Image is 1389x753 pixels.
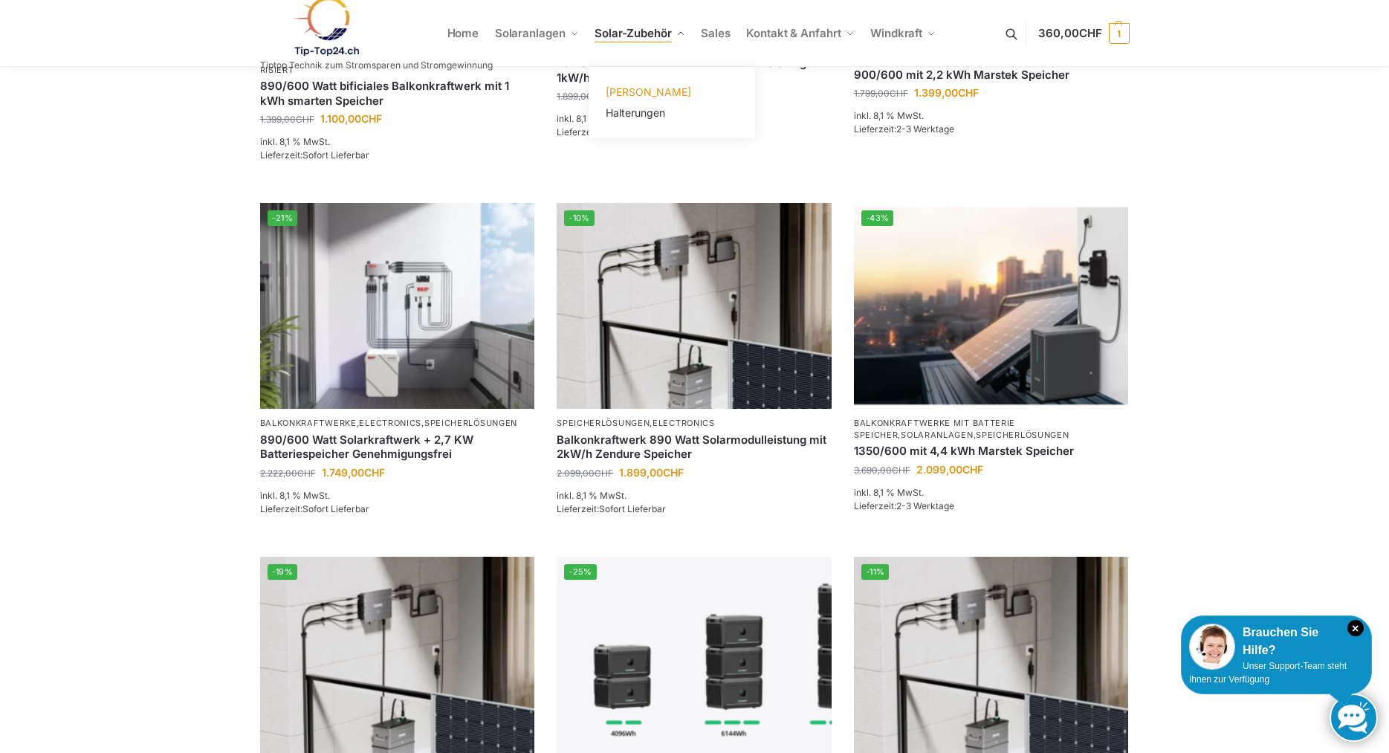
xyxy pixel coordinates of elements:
[854,123,954,135] span: Lieferzeit:
[746,26,841,40] span: Kontakt & Anfahrt
[606,106,665,119] span: Halterungen
[1347,620,1364,636] i: Schließen
[1189,661,1347,685] span: Unser Support-Team steht Ihnen zur Verfügung
[296,114,314,125] span: CHF
[260,418,535,429] p: , ,
[598,82,746,103] a: [PERSON_NAME]
[1189,624,1364,659] div: Brauchen Sie Hilfe?
[260,468,316,479] bdi: 2.222,00
[901,430,973,440] a: Solaranlagen
[364,466,385,479] span: CHF
[557,489,832,502] p: inkl. 8,1 % MwSt.
[854,203,1129,409] img: Balkonkraftwerk mit Marstek Speicher
[302,503,369,514] span: Sofort Lieferbar
[854,68,1129,83] a: 900/600 mit 2,2 kWh Marstek Speicher
[619,466,684,479] bdi: 1.899,00
[557,433,832,462] a: Balkonkraftwerk 890 Watt Solarmodulleistung mit 2kW/h Zendure Speicher
[976,430,1069,440] a: Speicherlösungen
[557,503,666,514] span: Lieferzeit:
[701,26,731,40] span: Sales
[896,500,954,511] span: 2-3 Werktage
[854,418,1015,439] a: Balkonkraftwerke mit Batterie Speicher
[854,88,908,99] bdi: 1.799,00
[557,418,832,429] p: ,
[606,85,691,98] span: [PERSON_NAME]
[557,112,832,126] p: inkl. 8,1 % MwSt.
[320,112,382,125] bdi: 1.100,00
[424,418,517,428] a: Speicherlösungen
[557,418,650,428] a: Speicherlösungen
[958,86,979,99] span: CHF
[653,418,715,428] a: Electronics
[260,135,535,149] p: inkl. 8,1 % MwSt.
[962,463,983,476] span: CHF
[260,203,535,409] img: Steckerkraftwerk mit 2,7kwh-Speicher
[557,468,613,479] bdi: 2.099,00
[557,91,611,102] bdi: 1.899,00
[854,500,954,511] span: Lieferzeit:
[260,79,535,108] a: 890/600 Watt bificiales Balkonkraftwerk mit 1 kWh smarten Speicher
[598,103,746,123] a: Halterungen
[914,86,979,99] bdi: 1.399,00
[557,203,832,409] img: Balkonkraftwerk 890 Watt Solarmodulleistung mit 2kW/h Zendure Speicher
[260,489,535,502] p: inkl. 8,1 % MwSt.
[260,203,535,409] a: -21%Steckerkraftwerk mit 2,7kwh-Speicher
[870,26,922,40] span: Windkraft
[854,444,1129,459] a: 1350/600 mit 4,4 kWh Marstek Speicher
[1109,23,1130,44] span: 1
[557,203,832,409] a: -10%Balkonkraftwerk 890 Watt Solarmodulleistung mit 2kW/h Zendure Speicher
[302,149,369,161] span: Sofort Lieferbar
[595,26,672,40] span: Solar-Zubehör
[260,418,357,428] a: Balkonkraftwerke
[1038,11,1129,56] a: 360,00CHF 1
[557,126,666,138] span: Lieferzeit:
[260,149,369,161] span: Lieferzeit:
[854,465,910,476] bdi: 3.690,00
[359,418,421,428] a: Electronics
[260,503,369,514] span: Lieferzeit:
[854,109,1129,123] p: inkl. 8,1 % MwSt.
[854,418,1129,441] p: , ,
[260,114,314,125] bdi: 1.399,00
[1189,624,1235,670] img: Customer service
[260,433,535,462] a: 890/600 Watt Solarkraftwerk + 2,7 KW Batteriespeicher Genehmigungsfrei
[1038,26,1101,40] span: 360,00
[361,112,382,125] span: CHF
[557,56,832,85] a: Balkonkraftwerk 890 Watt Solarmodulleistung mit 1kW/h Zendure Speicher
[892,465,910,476] span: CHF
[322,466,385,479] bdi: 1.749,00
[896,123,954,135] span: 2-3 Werktage
[854,486,1129,500] p: inkl. 8,1 % MwSt.
[854,203,1129,409] a: -43%Balkonkraftwerk mit Marstek Speicher
[890,88,908,99] span: CHF
[916,463,983,476] bdi: 2.099,00
[599,503,666,514] span: Sofort Lieferbar
[595,468,613,479] span: CHF
[495,26,566,40] span: Solaranlagen
[260,53,530,74] a: Unkategorisiert
[260,61,493,70] p: Tiptop Technik zum Stromsparen und Stromgewinnung
[297,468,316,479] span: CHF
[1079,26,1102,40] span: CHF
[663,466,684,479] span: CHF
